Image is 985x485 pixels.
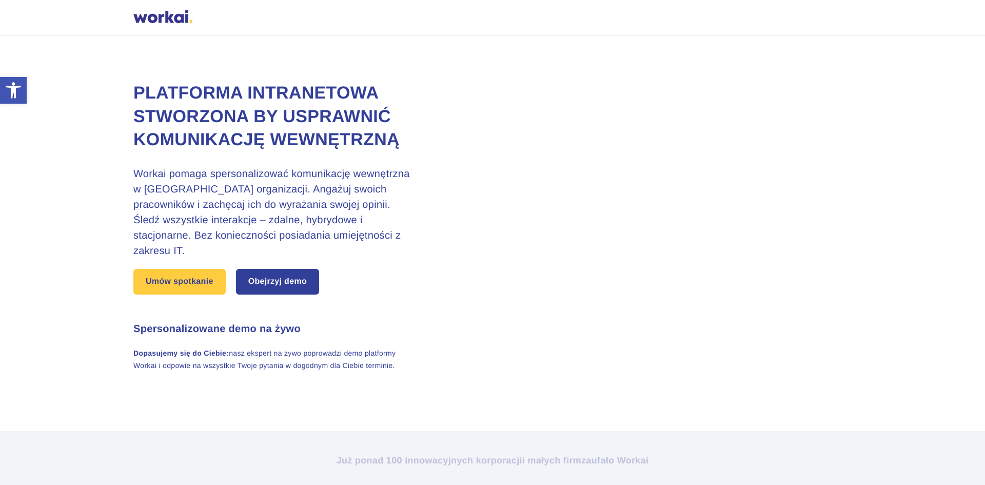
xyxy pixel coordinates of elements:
a: Obejrzyj demo [236,269,319,295]
h1: Platforma intranetowa stworzona by usprawnić komunikację wewnętrzną [133,82,416,152]
h2: Już ponad 100 innowacyjnych korporacji zaufało Workai [208,454,777,467]
strong: Spersonalizowane demo na żywo [133,323,301,335]
strong: Dopasujemy się do Ciebie: [133,349,229,357]
p: nasz ekspert na żywo poprowadzi demo platformy Workai i odpowie na wszystkie Twoje pytania w dogo... [133,347,416,372]
i: i małych firm [522,455,581,465]
h3: Workai pomaga spersonalizować komunikację wewnętrzna w [GEOGRAPHIC_DATA] organizacji. Angażuj swo... [133,166,416,259]
a: Umów spotkanie [133,269,226,295]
